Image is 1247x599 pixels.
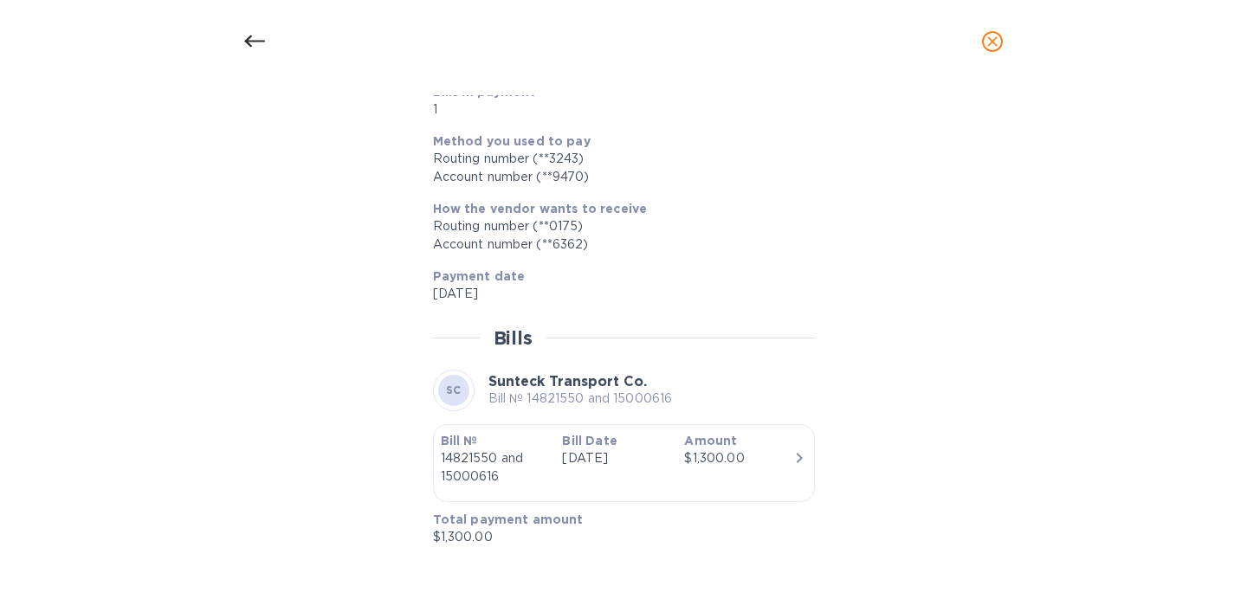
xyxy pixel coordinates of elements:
[433,134,591,148] b: Method you used to pay
[433,217,801,235] div: Routing number (**0175)
[488,390,673,408] p: Bill № 14821550 and 15000616
[433,150,801,168] div: Routing number (**3243)
[488,373,647,390] b: Sunteck Transport Co.
[441,434,478,448] b: Bill №
[446,383,462,396] b: SC
[433,512,584,526] b: Total payment amount
[433,235,801,254] div: Account number (**6362)
[433,269,526,283] b: Payment date
[433,528,801,546] p: $1,300.00
[441,449,549,486] p: 14821550 and 15000616
[562,434,617,448] b: Bill Date
[433,168,801,186] div: Account number (**9470)
[684,449,792,467] div: $1,300.00
[494,327,533,349] h2: Bills
[433,100,678,119] p: 1
[562,449,670,467] p: [DATE]
[433,285,801,303] p: [DATE]
[433,424,815,502] button: Bill №14821550 and 15000616Bill Date[DATE]Amount$1,300.00
[684,434,737,448] b: Amount
[972,21,1013,62] button: close
[433,202,648,216] b: How the vendor wants to receive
